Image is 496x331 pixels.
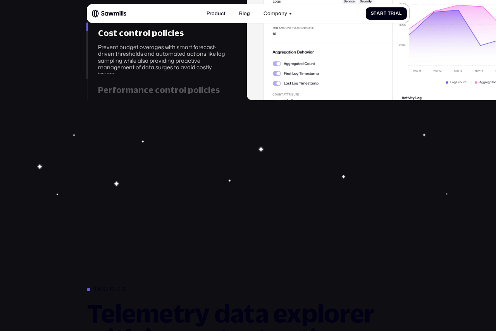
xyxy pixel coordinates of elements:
span: r [391,11,394,16]
a: StartTrial [366,7,407,20]
span: t [384,11,387,16]
span: l [399,11,402,16]
div: Company [263,10,287,16]
div: Cost control policies [98,28,229,38]
span: S [371,11,374,16]
a: Product [203,7,229,21]
span: t [374,11,377,16]
span: T [388,11,391,16]
div: Performance control policies [98,85,229,95]
a: Blog [235,7,253,21]
div: Insights [94,286,126,293]
div: Company [260,7,296,21]
span: a [396,11,399,16]
span: i [394,11,396,16]
span: a [377,11,380,16]
span: r [380,11,384,16]
div: Prevent budget overages with smart forecast-driven thresholds and automated actions like log samp... [98,44,229,77]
